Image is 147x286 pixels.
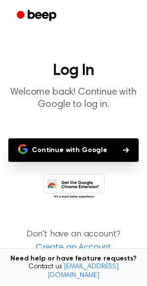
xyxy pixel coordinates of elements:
[6,263,141,280] span: Contact us
[48,263,119,279] a: [EMAIL_ADDRESS][DOMAIN_NAME]
[8,63,139,78] h1: Log In
[10,241,137,255] a: Create an Account
[10,6,65,26] a: Beep
[8,138,139,162] button: Continue with Google
[8,86,139,111] p: Welcome back! Continue with Google to log in.
[8,228,139,255] p: Don't have an account?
